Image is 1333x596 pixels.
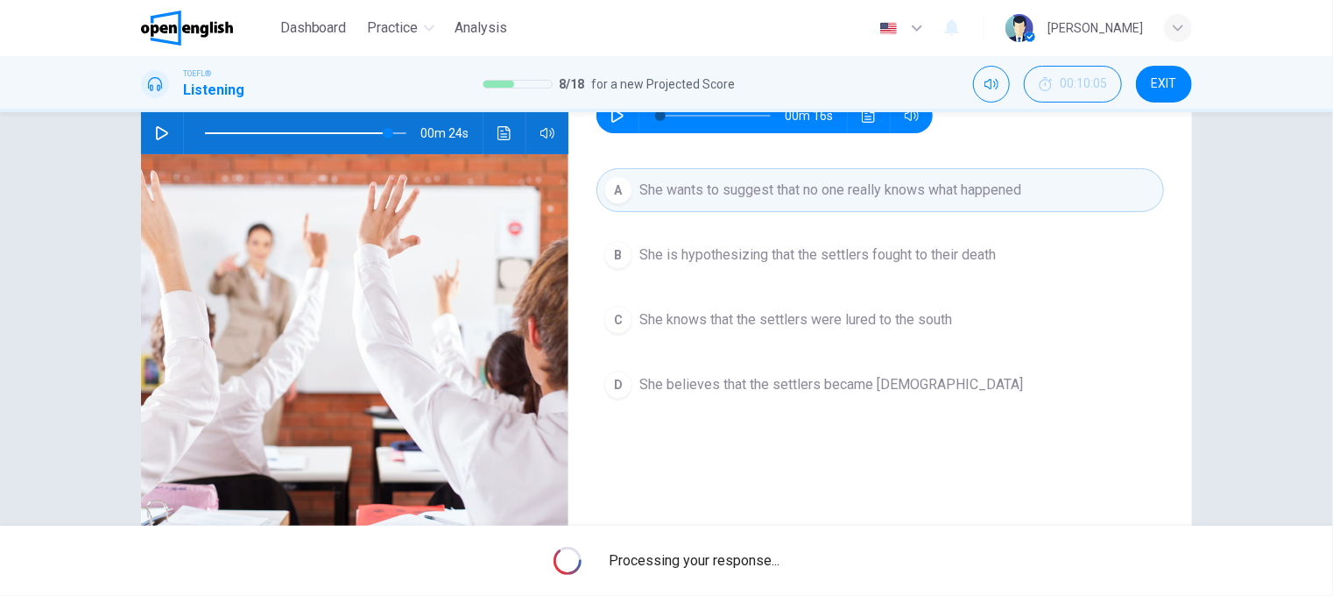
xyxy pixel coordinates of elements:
[639,309,952,330] span: She knows that the settlers were lured to the south
[1152,77,1177,91] span: EXIT
[455,18,508,39] span: Analysis
[368,18,419,39] span: Practice
[973,66,1010,103] div: Mute
[592,74,736,95] span: for a new Projected Score
[596,298,1164,342] button: CShe knows that the settlers were lured to the south
[141,11,233,46] img: OpenEnglish logo
[1047,18,1143,39] div: [PERSON_NAME]
[604,241,632,269] div: B
[878,22,899,35] img: en
[596,363,1164,407] button: DShe believes that the settlers became [DEMOGRAPHIC_DATA]
[596,233,1164,277] button: BShe is hypothesizing that the settlers fought to their death
[273,12,354,44] button: Dashboard
[448,12,515,44] button: Analysis
[1024,66,1122,103] button: 00:10:05
[141,154,568,581] img: History Class
[604,306,632,334] div: C
[785,98,847,133] span: 00m 16s
[1136,66,1192,103] button: EXIT
[141,11,273,46] a: OpenEnglish logo
[1005,14,1033,42] img: Profile picture
[1024,66,1122,103] div: Hide
[280,18,347,39] span: Dashboard
[420,112,483,154] span: 00m 24s
[596,168,1164,212] button: AShe wants to suggest that no one really knows what happened
[639,180,1021,201] span: She wants to suggest that no one really knows what happened
[639,245,996,266] span: She is hypothesizing that the settlers fought to their death
[1060,77,1107,91] span: 00:10:05
[560,74,585,95] span: 8 / 18
[490,112,518,154] button: Click to see the audio transcription
[604,176,632,204] div: A
[361,12,441,44] button: Practice
[183,67,211,80] span: TOEFL®
[183,80,244,101] h1: Listening
[604,371,632,399] div: D
[610,550,780,571] span: Processing your response...
[639,374,1023,395] span: She believes that the settlers became [DEMOGRAPHIC_DATA]
[855,98,883,133] button: Click to see the audio transcription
